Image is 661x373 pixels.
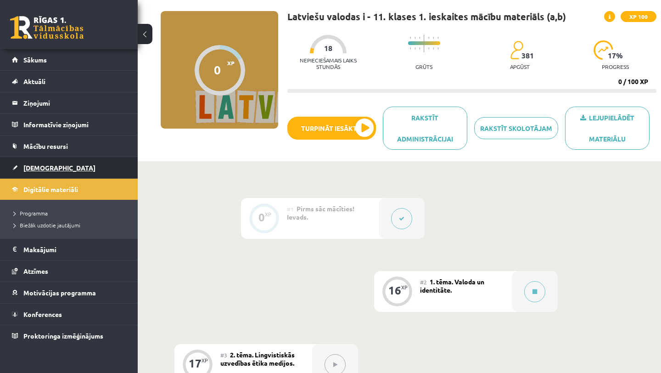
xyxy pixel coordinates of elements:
span: Digitālie materiāli [23,185,78,193]
span: 18 [324,44,332,52]
img: icon-short-line-57e1e144782c952c97e751825c79c345078a6d821885a25fce030b3d8c18986b.svg [437,47,438,50]
a: Informatīvie ziņojumi [12,114,126,135]
span: Biežāk uzdotie jautājumi [14,221,80,229]
div: 0 [214,63,221,77]
div: XP [401,285,408,290]
div: XP [202,358,208,363]
img: icon-short-line-57e1e144782c952c97e751825c79c345078a6d821885a25fce030b3d8c18986b.svg [433,37,434,39]
span: Pirms sāc mācīties! Ievads. [287,204,354,221]
span: [DEMOGRAPHIC_DATA] [23,164,95,172]
p: Nepieciešamais laiks stundās [287,57,370,70]
span: Sākums [23,56,47,64]
a: Aktuāli [12,71,126,92]
span: Mācību resursi [23,142,68,150]
a: Motivācijas programma [12,282,126,303]
a: Digitālie materiāli [12,179,126,200]
a: Sākums [12,49,126,70]
span: 381 [521,51,534,60]
img: icon-short-line-57e1e144782c952c97e751825c79c345078a6d821885a25fce030b3d8c18986b.svg [419,37,420,39]
a: Ziņojumi [12,92,126,113]
a: Mācību resursi [12,136,126,157]
span: XP [227,60,235,66]
span: Atzīmes [23,267,48,275]
span: #3 [220,351,227,359]
img: icon-short-line-57e1e144782c952c97e751825c79c345078a6d821885a25fce030b3d8c18986b.svg [428,37,429,39]
span: Konferences [23,310,62,318]
a: Rakstīt administrācijai [383,107,467,150]
img: icon-progress-161ccf0a02000e728c5f80fcf4c31c7af3da0e1684b2b1d7c360e028c24a22f1.svg [594,40,613,60]
a: Lejupielādēt materiālu [565,107,650,150]
legend: Informatīvie ziņojumi [23,114,126,135]
div: 0 [258,213,265,221]
img: icon-short-line-57e1e144782c952c97e751825c79c345078a6d821885a25fce030b3d8c18986b.svg [433,47,434,50]
a: Atzīmes [12,260,126,282]
span: 1. tēma. Valoda un identitāte. [420,277,484,294]
img: students-c634bb4e5e11cddfef0936a35e636f08e4e9abd3cc4e673bd6f9a4125e45ecb1.svg [510,40,523,60]
button: Turpināt iesākto [287,117,376,140]
a: Konferences [12,304,126,325]
a: Programma [14,209,129,217]
p: apgūst [510,63,530,70]
span: XP 100 [621,11,656,22]
a: Proktoringa izmēģinājums [12,325,126,346]
span: Proktoringa izmēģinājums [23,332,103,340]
a: Rakstīt skolotājam [474,117,559,139]
span: Programma [14,209,48,217]
span: 17 % [608,51,623,60]
div: 17 [189,359,202,367]
p: Grūts [415,63,432,70]
img: icon-short-line-57e1e144782c952c97e751825c79c345078a6d821885a25fce030b3d8c18986b.svg [410,37,411,39]
span: #1 [287,205,294,213]
p: progress [602,63,629,70]
span: Aktuāli [23,77,45,85]
span: #2 [420,278,427,286]
span: Motivācijas programma [23,288,96,297]
img: icon-short-line-57e1e144782c952c97e751825c79c345078a6d821885a25fce030b3d8c18986b.svg [415,47,415,50]
legend: Maksājumi [23,239,126,260]
img: icon-short-line-57e1e144782c952c97e751825c79c345078a6d821885a25fce030b3d8c18986b.svg [410,47,411,50]
a: Biežāk uzdotie jautājumi [14,221,129,229]
span: 2. tēma. Lingvistiskās uzvedības ētika medijos. [220,350,295,367]
legend: Ziņojumi [23,92,126,113]
a: Rīgas 1. Tālmācības vidusskola [10,16,84,39]
img: icon-short-line-57e1e144782c952c97e751825c79c345078a6d821885a25fce030b3d8c18986b.svg [437,37,438,39]
div: XP [265,212,271,217]
img: icon-short-line-57e1e144782c952c97e751825c79c345078a6d821885a25fce030b3d8c18986b.svg [415,37,415,39]
a: [DEMOGRAPHIC_DATA] [12,157,126,178]
img: icon-short-line-57e1e144782c952c97e751825c79c345078a6d821885a25fce030b3d8c18986b.svg [419,47,420,50]
img: icon-short-line-57e1e144782c952c97e751825c79c345078a6d821885a25fce030b3d8c18986b.svg [428,47,429,50]
div: 16 [388,286,401,294]
h1: Latviešu valodas i - 11. klases 1. ieskaites mācību materiāls (a,b) [287,11,566,22]
img: icon-long-line-d9ea69661e0d244f92f715978eff75569469978d946b2353a9bb055b3ed8787d.svg [424,34,425,52]
a: Maksājumi [12,239,126,260]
